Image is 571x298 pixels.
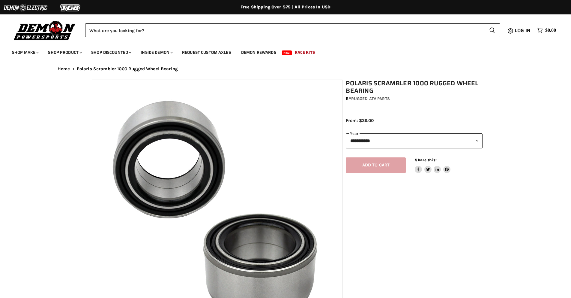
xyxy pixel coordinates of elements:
form: Product [85,23,500,37]
img: Demon Powersports [12,20,78,41]
select: year [346,133,483,148]
a: Shop Make [7,46,42,59]
span: New! [282,50,292,55]
a: Rugged ATV Parts [351,96,390,101]
a: Race Kits [290,46,319,59]
img: TGB Logo 2 [48,2,93,14]
nav: Breadcrumbs [46,66,525,71]
a: $0.00 [534,26,559,35]
div: Free Shipping Over $75 | All Prices In USD [46,5,525,10]
a: Inside Demon [136,46,176,59]
aside: Share this: [415,157,450,173]
div: by [346,96,483,102]
h1: Polaris Scrambler 1000 Rugged Wheel Bearing [346,80,483,95]
span: Log in [515,27,531,34]
span: From: $39.00 [346,118,374,123]
img: Demon Electric Logo 2 [3,2,48,14]
a: Demon Rewards [237,46,281,59]
ul: Main menu [7,44,555,59]
a: Log in [512,28,534,33]
a: Home [58,66,70,71]
a: Shop Discounted [87,46,135,59]
a: Shop Product [43,46,85,59]
span: Share this: [415,158,436,162]
a: Request Custom Axles [178,46,235,59]
button: Search [484,23,500,37]
span: Polaris Scrambler 1000 Rugged Wheel Bearing [77,66,178,71]
span: $0.00 [545,28,556,33]
input: Search [85,23,484,37]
